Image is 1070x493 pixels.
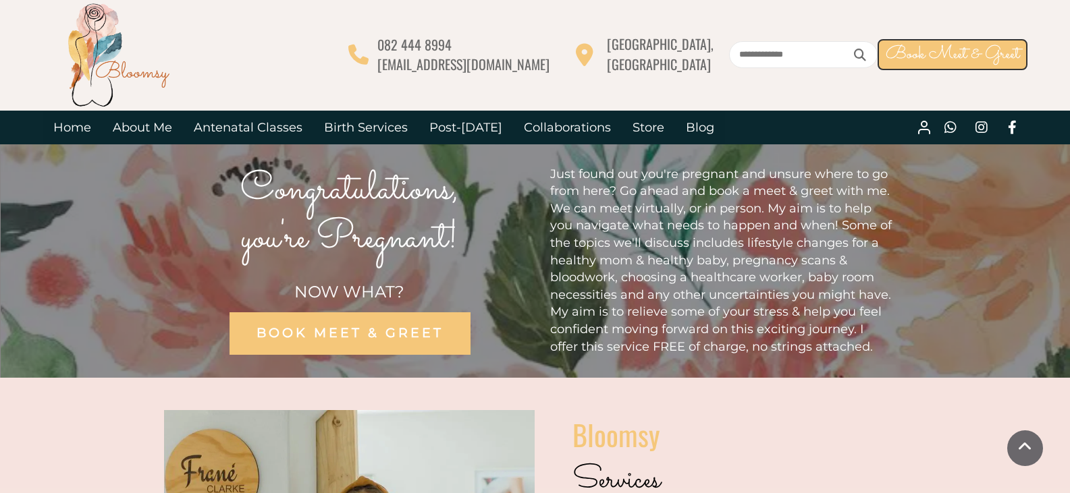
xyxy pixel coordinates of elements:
span: BOOK MEET & GREET [256,325,443,341]
a: Book Meet & Greet [878,39,1027,70]
a: Scroll To Top [1007,430,1043,466]
span: Just found out you're pregnant and unsure where to go from here? Go ahead and book a meet & greet... [550,167,892,354]
span: Bloomsy [572,413,660,455]
img: Bloomsy [64,1,172,109]
a: Collaborations [513,111,622,144]
a: Store [622,111,675,144]
a: Home [43,111,102,144]
span: Book Meet & Greet [886,41,1019,67]
span: 082 444 8994 [377,34,452,55]
span: [GEOGRAPHIC_DATA] [607,54,711,74]
span: NOW WHAT? [294,282,404,301]
span: [GEOGRAPHIC_DATA], [607,34,714,54]
span: you're Pregnant! [241,209,458,268]
a: Post-[DATE] [419,111,513,144]
a: Birth Services [313,111,419,144]
a: About Me [102,111,183,144]
a: Blog [675,111,725,144]
a: BOOK MEET & GREET [229,312,470,355]
span: Congratulations, [240,161,459,220]
a: Antenatal Classes [183,111,313,144]
span: [EMAIL_ADDRESS][DOMAIN_NAME] [377,54,550,74]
